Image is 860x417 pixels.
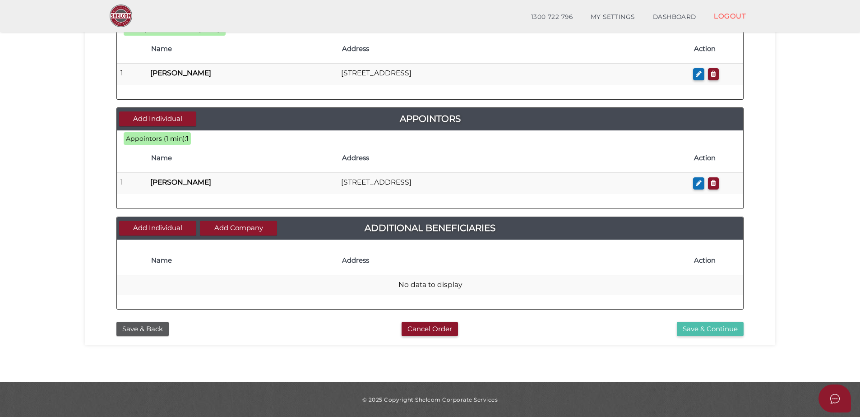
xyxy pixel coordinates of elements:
[150,69,211,77] b: [PERSON_NAME]
[644,8,705,26] a: DASHBOARD
[126,25,221,33] span: Principal Beneficiaries (1 min):
[342,45,685,53] h4: Address
[119,221,196,236] button: Add Individual
[694,154,739,162] h4: Action
[200,221,277,236] button: Add Company
[117,64,147,85] td: 1
[694,45,739,53] h4: Action
[150,178,211,186] b: [PERSON_NAME]
[151,154,333,162] h4: Name
[522,8,582,26] a: 1300 722 796
[221,25,223,33] b: 1
[92,396,768,403] div: © 2025 Copyright Shelcom Corporate Services
[151,257,333,264] h4: Name
[117,275,743,295] td: No data to display
[116,322,169,337] button: Save & Back
[338,64,689,85] td: [STREET_ADDRESS]
[342,154,685,162] h4: Address
[694,257,739,264] h4: Action
[582,8,644,26] a: MY SETTINGS
[705,7,755,25] a: LOGOUT
[117,221,743,235] a: Additional Beneficiaries
[117,111,743,126] a: Appointors
[818,385,851,412] button: Open asap
[117,173,147,194] td: 1
[186,134,189,143] b: 1
[151,45,333,53] h4: Name
[119,111,196,126] button: Add Individual
[338,173,689,194] td: [STREET_ADDRESS]
[126,134,186,143] span: Appointors (1 min):
[677,322,744,337] button: Save & Continue
[342,257,685,264] h4: Address
[402,322,458,337] button: Cancel Order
